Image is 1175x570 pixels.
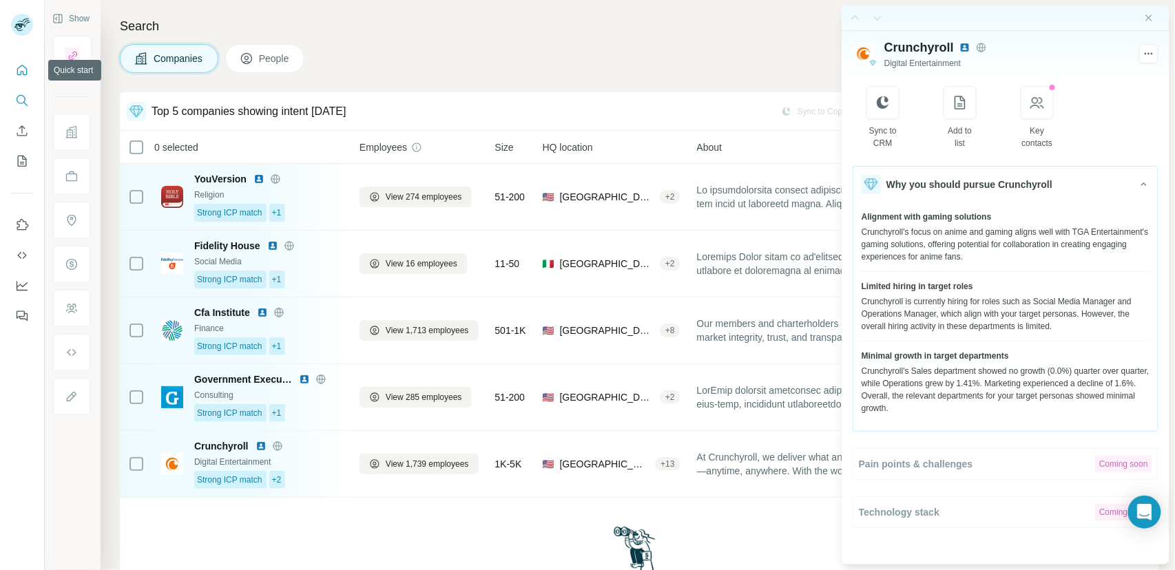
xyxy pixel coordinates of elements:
span: YouVersion [194,172,247,186]
button: My lists [11,149,33,173]
span: Crunchyroll [194,439,249,453]
img: LinkedIn logo [257,307,268,318]
span: Strong ICP match [197,207,262,219]
div: + 8 [660,324,680,337]
span: Crunchyroll [884,38,954,57]
button: Show [43,8,99,29]
div: Top 5 companies showing intent [DATE] [152,103,346,120]
span: Strong ICP match [197,340,262,352]
div: Crunchyroll's focus on anime and gaming aligns well with TGA Entertainment's gaming solutions, of... [862,226,1150,263]
button: Use Surfe on LinkedIn [11,213,33,237]
span: Cfa Institute [194,306,250,319]
span: +1 [272,207,282,219]
button: Why you should pursue Crunchyroll [853,167,1158,202]
span: 501-1K [495,324,526,337]
span: [GEOGRAPHIC_DATA], [US_STATE] [560,457,650,471]
img: Logo of Fidelity House [161,253,183,275]
span: [GEOGRAPHIC_DATA], [US_STATE] [560,190,654,204]
button: Close side panel [1143,12,1154,23]
div: Digital Entertainment [884,57,1130,70]
span: Size [495,140,514,154]
span: Lo ipsumdolorsita consect adipisci elit Sed doe tem incid ut laboreetd magna. Aliq’e adm VenIamqu... [697,183,901,211]
div: Crunchyroll's Sales department showed no growth (0.0%) quarter over quarter, while Operations gre... [862,365,1150,414]
span: 🇮🇹 [543,257,554,271]
span: About [697,140,722,154]
span: Limited hiring in target roles [862,280,973,293]
button: Pain points & challengesComing soon [853,449,1158,479]
span: +1 [272,273,282,286]
img: Logo of Government Executive [161,386,183,408]
span: 1K-5K [495,457,522,471]
span: Why you should pursue Crunchyroll [886,178,1052,191]
button: View 285 employees [360,387,472,408]
span: LorEmip dolorsit ametconsec adipiscinge sedd eius-temp, incididunt utlaboreetdo mag aliquaeni adm... [697,383,901,411]
button: Enrich CSV [11,118,33,143]
img: Logo of YouVersion [161,186,183,208]
span: +1 [272,340,282,352]
span: Government Executive [194,372,292,386]
span: People [259,52,291,65]
button: View 1,739 employees [360,454,479,474]
div: Finance [194,322,343,335]
span: Technology stack [859,505,939,519]
div: Digital Entertainment [194,456,343,468]
img: LinkedIn logo [299,374,310,385]
div: + 2 [660,391,680,403]
button: View 274 employees [360,187,472,207]
span: Our members and charterholders advance market integrity, trust, and transparency in their profess... [697,317,901,344]
img: LinkedIn logo [253,173,264,184]
span: View 16 employees [386,257,457,270]
button: Search [11,88,33,113]
span: [GEOGRAPHIC_DATA], [GEOGRAPHIC_DATA], [GEOGRAPHIC_DATA] [560,257,654,271]
span: 🇺🇸 [543,457,554,471]
button: View 1,713 employees [360,320,479,341]
span: View 274 employees [386,191,462,203]
img: Logo of Crunchyroll [853,43,875,65]
div: Open Intercom Messenger [1128,496,1161,529]
span: Fidelity House [194,239,260,253]
img: Logo of Crunchyroll [161,453,183,475]
button: Dashboard [11,273,33,298]
img: LinkedIn logo [256,441,267,452]
span: [GEOGRAPHIC_DATA] [560,324,654,337]
div: Consulting [194,389,343,401]
div: Sync to CRM [867,125,900,149]
img: LinkedIn logo [267,240,278,251]
div: + 13 [655,458,680,470]
span: 🇺🇸 [543,324,554,337]
span: +1 [272,407,282,419]
div: Social Media [194,255,343,268]
span: 0 selected [154,140,198,154]
span: View 285 employees [386,391,462,403]
span: +2 [272,474,282,486]
span: 🇺🇸 [543,390,554,404]
div: + 2 [660,191,680,203]
span: Alignment with gaming solutions [862,211,992,223]
img: LinkedIn avatar [959,42,970,53]
span: View 1,713 employees [386,324,469,337]
span: View 1,739 employees [386,458,469,470]
div: Key contacts [1021,125,1054,149]
span: At Crunchyroll, we deliver what anime fans love—anytime, anywhere. With the world’s largest anime... [697,450,901,478]
div: Coming soon [1095,456,1152,472]
span: Strong ICP match [197,407,262,419]
span: Strong ICP match [197,474,262,486]
span: 11-50 [495,257,520,271]
img: Logo of Cfa Institute [161,319,183,341]
button: Feedback [11,304,33,328]
span: Employees [360,140,407,154]
button: Quick start [11,58,33,83]
span: 51-200 [495,190,526,204]
span: Loremips Dolor sitam co ad'elitsedd eiu tempori utlabore et doloremagna al enimad m v quisnostrud... [697,250,901,277]
span: 51-200 [495,390,526,404]
button: View 16 employees [360,253,467,274]
div: Crunchyroll is currently hiring for roles such as Social Media Manager and Operations Manager, wh... [862,295,1150,332]
h4: Search [120,17,1158,36]
span: Strong ICP match [197,273,262,286]
button: Technology stackComing soon [853,497,1158,527]
div: Religion [194,189,343,201]
div: + 2 [660,257,680,270]
span: Pain points & challenges [859,457,973,471]
span: 🇺🇸 [543,190,554,204]
div: Coming soon [1095,504,1152,520]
